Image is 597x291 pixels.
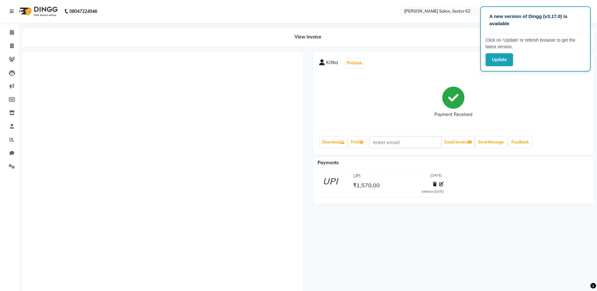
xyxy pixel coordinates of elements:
[430,173,442,179] span: [DATE]
[326,59,338,68] span: Kritka
[421,189,444,194] div: Added on [DATE]
[318,160,339,166] span: Payments
[509,137,531,148] a: Feedback
[486,53,513,66] button: Update
[442,137,474,148] button: Email Invoice
[475,137,506,148] button: Send Message
[434,111,472,118] div: Payment Received
[345,59,364,67] button: Prebook
[353,173,361,179] span: UPI
[22,27,594,47] div: View Invoice
[348,137,366,148] a: Print
[486,37,585,50] p: Click on ‘Update’ or refersh browser to get the latest version.
[369,136,442,148] input: enter email
[489,13,582,27] p: A new version of Dingg (v3.17.0) is available
[320,137,347,148] a: Download
[69,3,97,20] b: 08047224946
[16,3,59,20] img: logo
[353,182,380,190] span: ₹1,570.00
